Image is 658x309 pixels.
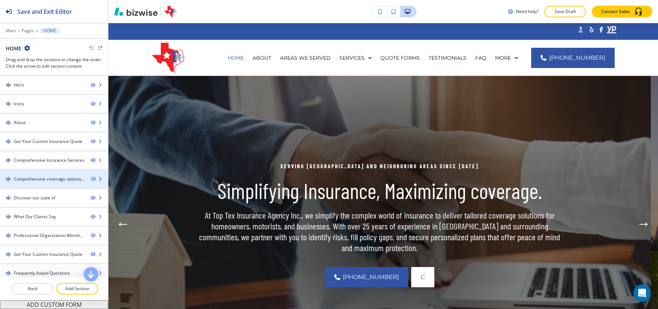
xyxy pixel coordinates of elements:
p: TESTIMONIALS [429,54,466,62]
div: Hero [14,82,24,88]
button: HOME [40,28,60,34]
span: c [421,273,425,282]
p: QUOTE FORMS [380,54,420,62]
div: Comprehensive Insurance Services [14,157,85,164]
p: At Top Tex Insurance Agency Inc., we simplify the complex world of insurance to deliver tailored ... [193,210,566,253]
button: Back [12,283,53,295]
img: Top Tex Insurance Agency Inc. [152,42,185,73]
p: HOME [43,28,56,33]
div: Previous Slide [116,211,130,237]
span: [PHONE_NUMBER] [343,273,399,282]
div: Professional Organization Memberships [14,232,85,239]
h2: Save and Exit Editor [17,7,72,16]
img: Your Logo [164,6,177,17]
button: Main [6,28,16,33]
div: Open Intercom Messenger [633,284,651,302]
h2: HOME [6,45,21,52]
p: Save Draft [554,8,577,15]
p: SERVICES [339,54,365,62]
div: Frequently Asked Questions [14,270,70,276]
p: Back [12,285,53,292]
div: Next Slide [636,211,651,237]
a: [PHONE_NUMBER] [325,267,408,287]
img: Drag [6,82,11,88]
img: Drag [6,177,11,182]
p: Simplifying Insurance, Maximizing coverage. [193,178,566,203]
img: Drag [6,101,11,106]
p: Add Section [57,285,98,292]
img: Drag [6,271,11,276]
div: Icons [14,101,24,107]
p: More [495,54,511,62]
h3: Drag and drop the sections to change the order. Click the arrow to edit section content. [6,56,102,69]
img: Drag [6,195,11,200]
div: Get Your Custom Insurance Quote [14,138,82,145]
span: [PHONE_NUMBER] [549,54,605,62]
button: Next Hero Image [636,217,651,232]
p: HOME [228,54,244,62]
button: Previous Hero Image [116,217,130,232]
button: Add Section [56,283,98,295]
p: FAQ [475,54,486,62]
p: ABOUT [253,54,271,62]
img: Drag [6,120,11,125]
img: Drag [6,252,11,257]
img: Drag [6,214,11,219]
div: Discover our suite of [14,195,55,201]
img: Bizwise Logo [114,7,158,16]
button: Pages [22,28,34,33]
div: What Our Clients Say [14,213,56,220]
p: Contact Sales [601,8,630,15]
div: About [14,119,26,126]
img: Drag [6,158,11,163]
a: [PHONE_NUMBER] [531,48,615,68]
button: c [411,267,434,287]
h3: Need help? [516,8,538,15]
button: Contact Sales [592,6,652,17]
div: Get Your Custom Insurance Quote [14,251,82,258]
img: Drag [6,233,11,238]
button: Save Draft [544,6,586,17]
div: Comprehensive coverage options you can trust [14,176,85,182]
p: Serving [GEOGRAPHIC_DATA] and neighboring areas since [DATE] [193,162,566,170]
p: AREAS WE SERVED [280,54,331,62]
img: Drag [6,139,11,144]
